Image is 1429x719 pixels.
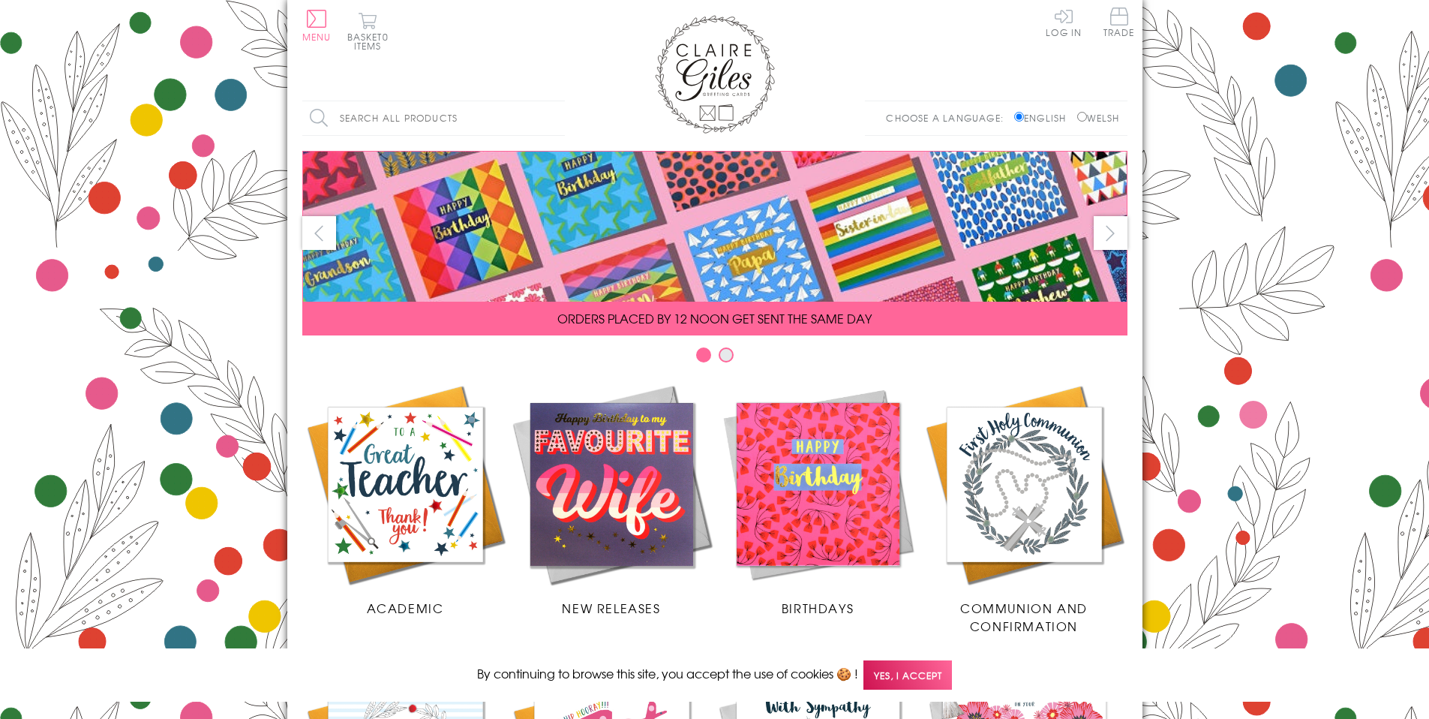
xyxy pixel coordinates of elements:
[1103,8,1135,40] a: Trade
[782,599,854,617] span: Birthdays
[921,381,1127,635] a: Communion and Confirmation
[960,599,1088,635] span: Communion and Confirmation
[367,599,444,617] span: Academic
[302,347,1127,370] div: Carousel Pagination
[696,347,711,363] button: Carousel Page 1 (Current Slide)
[347,12,389,50] button: Basket0 items
[302,101,565,135] input: Search all products
[1077,112,1087,122] input: Welsh
[354,30,389,53] span: 0 items
[302,381,509,617] a: Academic
[1014,111,1073,125] label: English
[863,660,952,690] span: Yes, I accept
[302,10,332,41] button: Menu
[562,599,660,617] span: New Releases
[1103,8,1135,37] span: Trade
[302,30,332,44] span: Menu
[550,101,565,135] input: Search
[1094,216,1127,250] button: next
[302,216,336,250] button: prev
[719,347,734,363] button: Carousel Page 2
[886,111,1011,125] p: Choose a language:
[1046,8,1082,37] a: Log In
[1014,112,1024,122] input: English
[557,309,872,327] span: ORDERS PLACED BY 12 NOON GET SENT THE SAME DAY
[1077,111,1120,125] label: Welsh
[509,381,715,617] a: New Releases
[655,15,775,134] img: Claire Giles Greetings Cards
[715,381,921,617] a: Birthdays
